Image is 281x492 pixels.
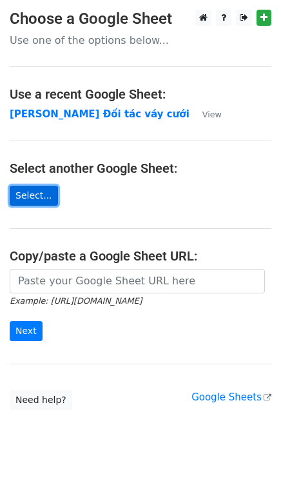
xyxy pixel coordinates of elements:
a: Need help? [10,390,72,410]
a: [PERSON_NAME] Đối tác váy cưới [10,108,189,120]
p: Use one of the options below... [10,34,271,47]
h3: Choose a Google Sheet [10,10,271,28]
h4: Select another Google Sheet: [10,161,271,176]
a: View [189,108,222,120]
h4: Use a recent Google Sheet: [10,86,271,102]
h4: Copy/paste a Google Sheet URL: [10,248,271,264]
a: Google Sheets [191,391,271,403]
a: Select... [10,186,58,206]
input: Next [10,321,43,341]
small: Example: [URL][DOMAIN_NAME] [10,296,142,306]
small: View [202,110,222,119]
input: Paste your Google Sheet URL here [10,269,265,293]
